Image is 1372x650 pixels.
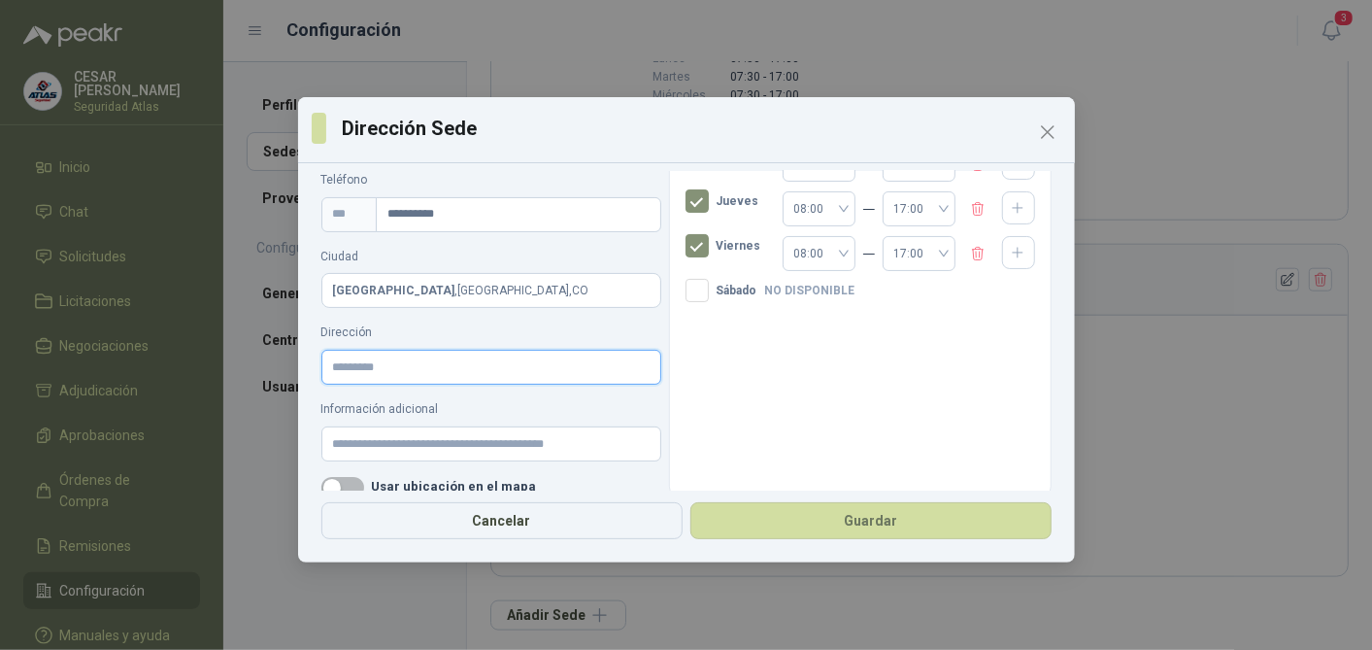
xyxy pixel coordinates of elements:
span: 17:00 [894,239,944,268]
button: Cancelar [321,502,683,539]
button: Guardar [690,502,1052,539]
label: Dirección [321,324,661,342]
span: Viernes [709,240,769,252]
span: Jueves [709,195,767,207]
p: Usar ubicación en el mapa [372,477,537,498]
span: Sábado [709,285,765,296]
button: Close [1032,117,1063,148]
span: 17:00 [894,194,944,223]
span: 08:00 [794,194,844,223]
span: 08:00 [794,239,844,268]
h3: Dirección Sede [342,114,1061,143]
span: No disponible [765,285,855,296]
label: Ciudad [321,248,661,266]
label: Información adicional [321,400,661,419]
label: Teléfono [321,171,661,189]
